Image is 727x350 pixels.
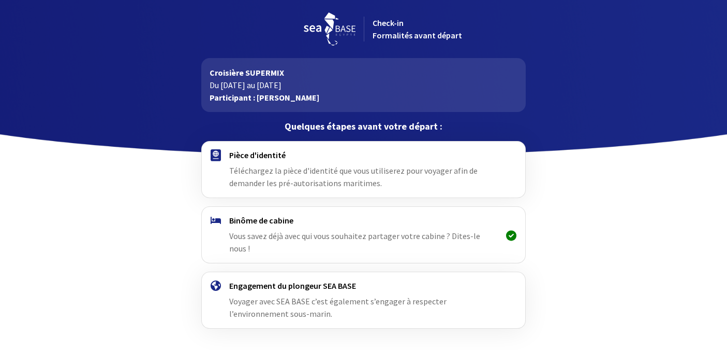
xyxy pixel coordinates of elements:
[211,281,221,291] img: engagement.svg
[229,296,447,319] span: Voyager avec SEA BASE c’est également s’engager à respecter l’environnement sous-marin.
[229,281,498,291] h4: Engagement du plongeur SEA BASE
[304,12,355,46] img: logo_seabase.svg
[211,149,221,161] img: passport.svg
[210,66,517,79] p: Croisière SUPERMIX
[229,215,498,226] h4: Binôme de cabine
[210,79,517,91] p: Du [DATE] au [DATE]
[210,91,517,104] p: Participant : [PERSON_NAME]
[211,217,221,224] img: binome.svg
[373,18,462,40] span: Check-in Formalités avant départ
[229,150,498,160] h4: Pièce d'identité
[201,120,526,133] p: Quelques étapes avant votre départ :
[229,165,478,188] span: Téléchargez la pièce d'identité que vous utiliserez pour voyager afin de demander les pré-autoris...
[229,231,480,254] span: Vous savez déjà avec qui vous souhaitez partager votre cabine ? Dites-le nous !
